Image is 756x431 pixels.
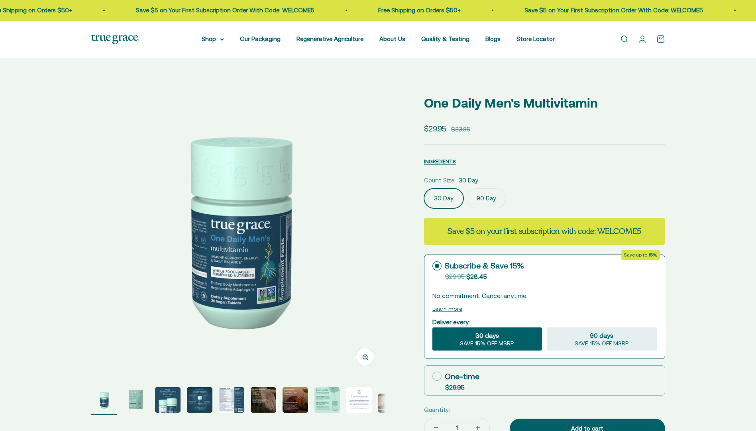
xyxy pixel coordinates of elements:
a: Blogs [485,35,501,42]
button: Go to item 4 [187,387,212,415]
img: One Daily Men's Multivitamin [219,387,244,413]
a: Free Shipping on Orders $50+ [378,7,461,14]
button: Go to item 6 [251,387,276,415]
button: Go to item 8 [314,387,340,415]
p: Save $5 on Your First Subscription Order With Code: WELCOME5 [136,6,314,15]
sale-price: $29.95 [424,123,446,135]
button: Go to item 7 [283,387,308,415]
a: About Us [379,35,405,42]
img: One Daily Men's Multivitamin [91,83,386,378]
img: One Daily Men's Multivitamin [314,387,340,413]
button: Go to item 1 [91,387,117,415]
p: One Daily Men's Multivitamin [424,93,665,113]
label: Quantity: [424,405,450,415]
img: Daily Multivitamin for Immune Support, Energy, and Daily Balance* - Vitamin A, Vitamin D3, and Zi... [123,387,149,413]
button: Go to item 3 [155,387,181,415]
a: Store Locator [516,35,555,42]
img: One Daily Men's Multivitamin [187,387,212,413]
button: Go to item 2 [123,387,149,415]
img: One Daily Men's Multivitamin [155,387,181,413]
img: One Daily Men's Multivitamin [91,387,117,413]
button: INGREDIENTS [424,157,456,166]
img: One Daily Men's Multivitamin [251,387,276,413]
p: Save $5 on Your First Subscription Order With Code: WELCOME5 [524,6,703,15]
span: 30 Day [459,176,478,185]
img: One Daily Men's Multivitamin [346,387,372,413]
strong: Save $5 on your first subscription with code: WELCOME5 [448,226,641,237]
button: Go to item 5 [219,387,244,415]
a: Quality & Testing [421,35,469,42]
button: Go to item 10 [378,394,404,415]
img: One Daily Men's Multivitamin [283,387,308,413]
summary: Shop [202,34,224,44]
a: Our Packaging [240,35,281,42]
legend: Count Size: [424,176,456,185]
a: Regenerative Agriculture [297,35,363,42]
compare-at-price: $33.95 [451,125,470,134]
button: Go to item 9 [346,387,372,415]
span: INGREDIENTS [424,159,456,165]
